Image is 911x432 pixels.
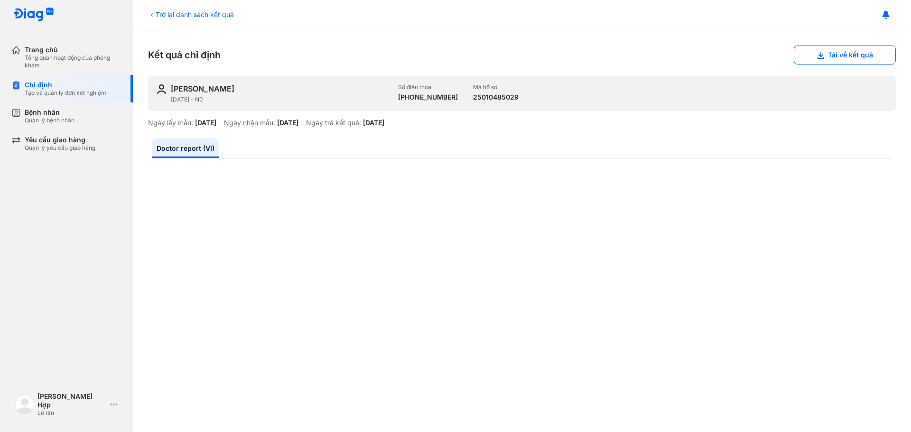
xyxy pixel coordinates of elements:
div: Lễ tân [37,409,106,417]
button: Tải về kết quả [794,46,896,64]
div: Số điện thoại [398,83,458,91]
div: Mã hồ sơ [473,83,519,91]
div: Trở lại danh sách kết quả [148,9,234,19]
div: Bệnh nhân [25,108,74,117]
div: [DATE] - Nữ [171,96,390,103]
div: Ngày trả kết quả: [306,119,361,127]
div: Tạo và quản lý đơn xét nghiệm [25,89,106,97]
div: Yêu cầu giao hàng [25,136,95,144]
div: Ngày nhận mẫu: [224,119,275,127]
div: Ngày lấy mẫu: [148,119,193,127]
img: logo [13,8,54,22]
img: logo [15,395,34,414]
div: Tổng quan hoạt động của phòng khám [25,54,121,69]
div: [PHONE_NUMBER] [398,93,458,101]
div: Quản lý bệnh nhân [25,117,74,124]
div: Kết quả chỉ định [148,46,896,64]
div: [DATE] [363,119,384,127]
div: Trang chủ [25,46,121,54]
div: [DATE] [277,119,298,127]
div: [DATE] [195,119,216,127]
a: Doctor report (VI) [152,138,219,158]
div: 25010485029 [473,93,519,101]
img: user-icon [156,83,167,95]
div: [PERSON_NAME] [171,83,234,94]
div: Chỉ định [25,81,106,89]
div: Quản lý yêu cầu giao hàng [25,144,95,152]
div: [PERSON_NAME] Hợp [37,392,106,409]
